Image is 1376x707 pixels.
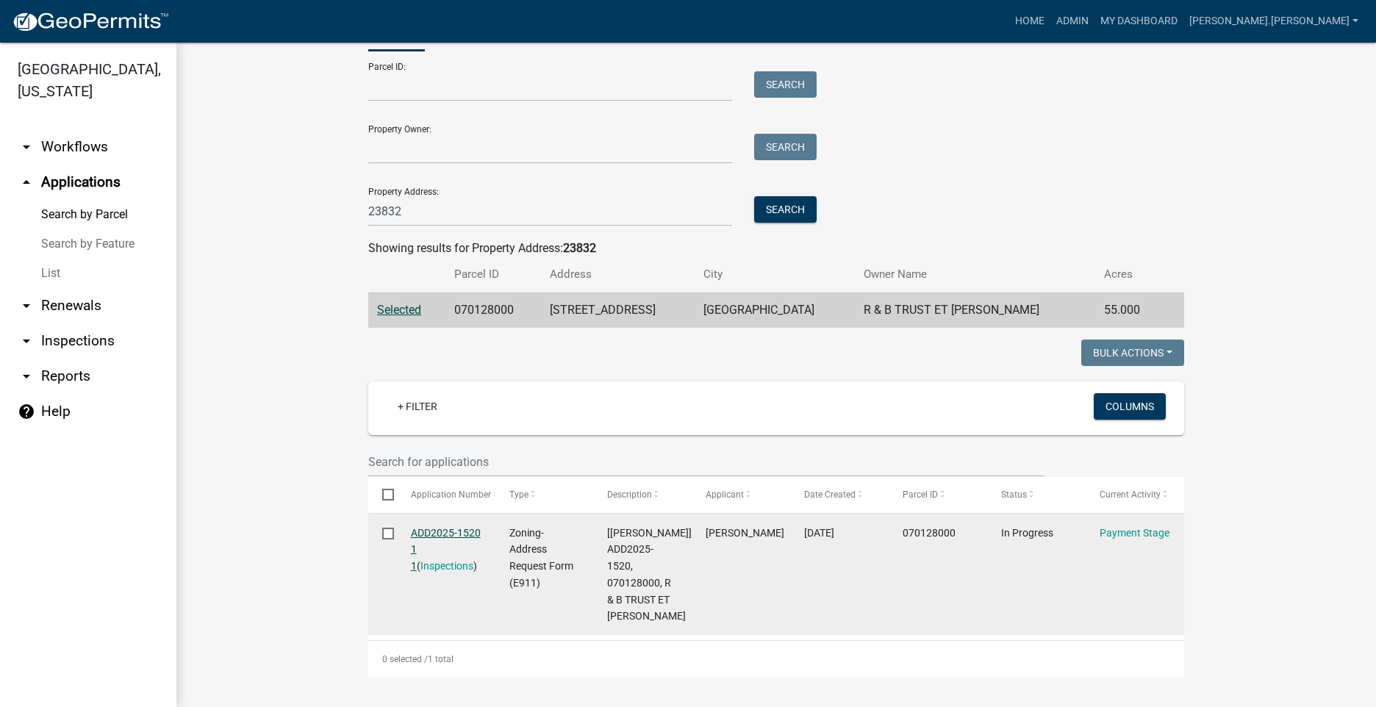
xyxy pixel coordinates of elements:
[1094,7,1183,35] a: My Dashboard
[368,477,396,512] datatable-header-cell: Select
[368,641,1184,678] div: 1 total
[790,477,889,512] datatable-header-cell: Date Created
[563,241,596,255] strong: 23832
[509,489,528,500] span: Type
[607,489,652,500] span: Description
[855,293,1095,329] td: R & B TRUST ET [PERSON_NAME]
[1009,7,1050,35] a: Home
[368,240,1184,257] div: Showing results for Property Address:
[1086,477,1184,512] datatable-header-cell: Current Activity
[495,477,593,512] datatable-header-cell: Type
[607,527,694,622] span: [Nicole Bradbury], ADD2025-1520, 070128000, R & B TRUST ET AL HERFINDAHL
[706,527,784,539] span: Richard Herfindahl
[18,367,35,385] i: arrow_drop_down
[18,403,35,420] i: help
[695,257,855,292] th: City
[695,293,855,329] td: [GEOGRAPHIC_DATA]
[1100,527,1169,539] a: Payment Stage
[396,477,495,512] datatable-header-cell: Application Number
[1001,527,1053,539] span: In Progress
[445,293,542,329] td: 070128000
[18,297,35,315] i: arrow_drop_down
[903,489,938,500] span: Parcel ID
[411,525,481,575] div: ( )
[18,332,35,350] i: arrow_drop_down
[987,477,1086,512] datatable-header-cell: Status
[18,138,35,156] i: arrow_drop_down
[692,477,790,512] datatable-header-cell: Applicant
[1001,489,1027,500] span: Status
[509,527,573,589] span: Zoning-Address Request Form (E911)
[706,489,744,500] span: Applicant
[889,477,987,512] datatable-header-cell: Parcel ID
[382,654,428,664] span: 0 selected /
[804,527,834,539] span: 08/28/2025
[1095,257,1162,292] th: Acres
[377,303,421,317] a: Selected
[411,489,491,500] span: Application Number
[754,196,817,223] button: Search
[855,257,1095,292] th: Owner Name
[1183,7,1364,35] a: [PERSON_NAME].[PERSON_NAME]
[903,527,956,539] span: 070128000
[18,173,35,191] i: arrow_drop_up
[411,527,481,573] a: ADD2025-1520 1 1
[445,257,542,292] th: Parcel ID
[804,489,856,500] span: Date Created
[541,293,695,329] td: [STREET_ADDRESS]
[1100,489,1161,500] span: Current Activity
[1081,340,1184,366] button: Bulk Actions
[1095,293,1162,329] td: 55.000
[593,477,692,512] datatable-header-cell: Description
[754,134,817,160] button: Search
[368,447,1044,477] input: Search for applications
[754,71,817,98] button: Search
[541,257,695,292] th: Address
[1050,7,1094,35] a: Admin
[386,393,449,420] a: + Filter
[420,560,473,572] a: Inspections
[1094,393,1166,420] button: Columns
